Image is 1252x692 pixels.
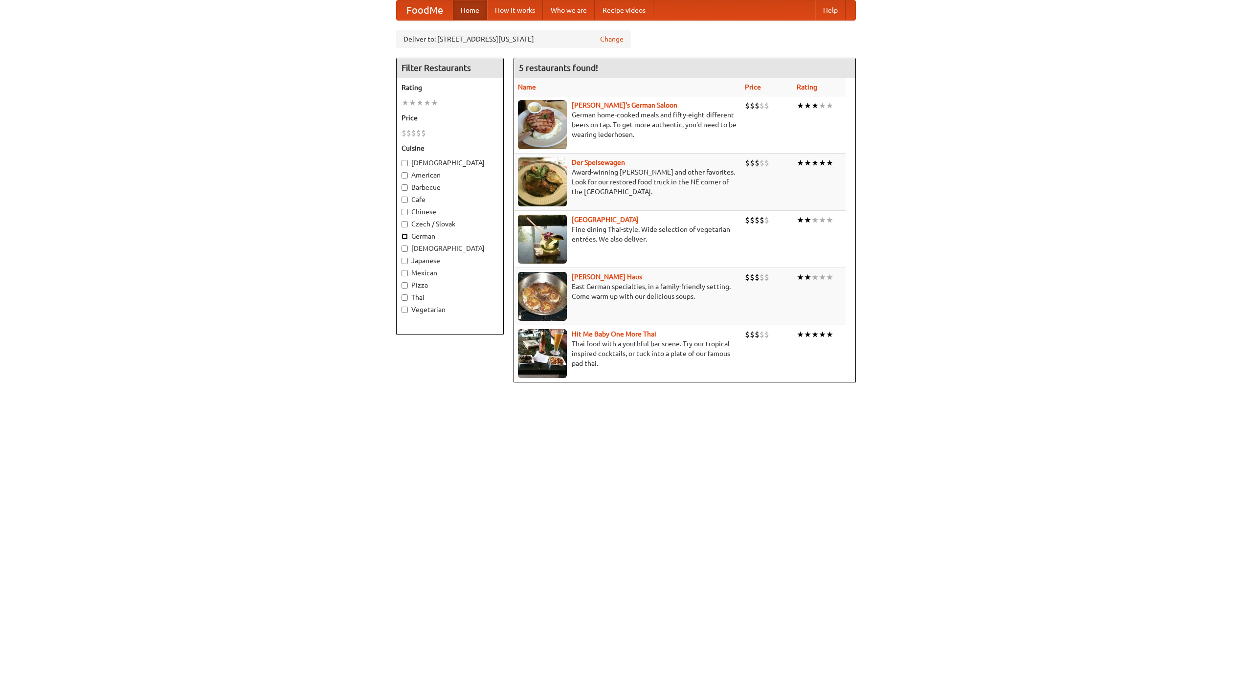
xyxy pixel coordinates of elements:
a: Rating [797,83,817,91]
li: ★ [797,329,804,340]
a: Der Speisewagen [572,158,625,166]
li: ★ [811,157,819,168]
li: ★ [826,215,833,225]
li: $ [402,128,406,138]
input: Pizza [402,282,408,289]
li: ★ [402,97,409,108]
li: ★ [819,272,826,283]
a: Price [745,83,761,91]
li: $ [745,157,750,168]
a: Name [518,83,536,91]
li: ★ [826,272,833,283]
li: $ [755,100,760,111]
h5: Price [402,113,498,123]
label: Mexican [402,268,498,278]
li: $ [764,100,769,111]
label: Barbecue [402,182,498,192]
li: $ [750,329,755,340]
li: ★ [819,329,826,340]
li: $ [764,329,769,340]
b: [GEOGRAPHIC_DATA] [572,216,639,223]
li: ★ [804,157,811,168]
p: Thai food with a youthful bar scene. Try our tropical inspired cocktails, or tuck into a plate of... [518,339,737,368]
b: [PERSON_NAME] Haus [572,273,642,281]
input: [DEMOGRAPHIC_DATA] [402,246,408,252]
li: $ [745,329,750,340]
li: $ [755,272,760,283]
input: German [402,233,408,240]
h4: Filter Restaurants [397,58,503,78]
li: ★ [826,157,833,168]
img: esthers.jpg [518,100,567,149]
label: [DEMOGRAPHIC_DATA] [402,244,498,253]
div: Deliver to: [STREET_ADDRESS][US_STATE] [396,30,631,48]
li: $ [745,215,750,225]
li: ★ [424,97,431,108]
li: ★ [797,157,804,168]
li: ★ [431,97,438,108]
input: Czech / Slovak [402,221,408,227]
li: ★ [811,272,819,283]
li: $ [416,128,421,138]
a: Who we are [543,0,595,20]
li: $ [755,157,760,168]
label: German [402,231,498,241]
input: Mexican [402,270,408,276]
input: Vegetarian [402,307,408,313]
a: Change [600,34,624,44]
p: German home-cooked meals and fifty-eight different beers on tap. To get more authentic, you'd nee... [518,110,737,139]
label: [DEMOGRAPHIC_DATA] [402,158,498,168]
li: ★ [819,157,826,168]
li: ★ [804,329,811,340]
a: FoodMe [397,0,453,20]
p: East German specialties, in a family-friendly setting. Come warm up with our delicious soups. [518,282,737,301]
li: ★ [819,100,826,111]
li: $ [406,128,411,138]
a: Home [453,0,487,20]
li: ★ [804,272,811,283]
li: ★ [797,100,804,111]
li: $ [760,100,764,111]
li: $ [745,100,750,111]
input: [DEMOGRAPHIC_DATA] [402,160,408,166]
li: $ [764,157,769,168]
img: satay.jpg [518,215,567,264]
p: Fine dining Thai-style. Wide selection of vegetarian entrées. We also deliver. [518,224,737,244]
li: $ [755,215,760,225]
h5: Cuisine [402,143,498,153]
li: ★ [409,97,416,108]
a: [PERSON_NAME]'s German Saloon [572,101,677,109]
input: Thai [402,294,408,301]
img: speisewagen.jpg [518,157,567,206]
li: ★ [804,100,811,111]
input: Japanese [402,258,408,264]
a: Hit Me Baby One More Thai [572,330,656,338]
img: babythai.jpg [518,329,567,378]
li: $ [411,128,416,138]
input: American [402,172,408,179]
a: How it works [487,0,543,20]
ng-pluralize: 5 restaurants found! [519,63,598,72]
li: $ [755,329,760,340]
li: $ [745,272,750,283]
li: $ [760,215,764,225]
li: $ [750,157,755,168]
li: $ [764,215,769,225]
input: Barbecue [402,184,408,191]
li: $ [750,272,755,283]
li: $ [760,272,764,283]
label: Thai [402,292,498,302]
label: Vegetarian [402,305,498,314]
li: ★ [826,100,833,111]
img: kohlhaus.jpg [518,272,567,321]
li: ★ [826,329,833,340]
li: ★ [797,215,804,225]
li: ★ [811,329,819,340]
a: Recipe videos [595,0,653,20]
li: $ [750,100,755,111]
a: Help [815,0,846,20]
li: $ [760,329,764,340]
